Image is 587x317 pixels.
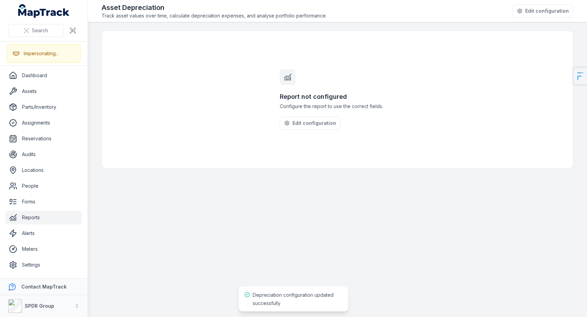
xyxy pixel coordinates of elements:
h3: Report not configured [280,92,395,102]
strong: SPDR Group [25,303,54,309]
a: Forms [5,195,82,209]
button: Edit configuration [513,4,573,17]
a: Parts/Inventory [5,100,82,114]
a: Meters [5,242,82,256]
h2: Asset Depreciation [102,3,327,12]
a: Reservations [5,132,82,145]
a: People [5,179,82,193]
span: Depreciation configuration updated successfully [253,292,334,306]
a: Alerts [5,226,82,240]
a: MapTrack [18,4,70,18]
span: Track asset values over time, calculate depreciation expenses, and analyse portfolio performance. [102,12,327,19]
div: Impersonating... [24,50,59,57]
a: Assignments [5,116,82,130]
a: Settings [5,258,82,272]
strong: Contact MapTrack [21,284,67,290]
span: Configure the report to use the correct fields. [280,103,395,110]
a: Reports [5,211,82,224]
span: Search [32,27,48,34]
button: Search [8,24,64,37]
a: Assets [5,84,82,98]
a: Dashboard [5,69,82,82]
a: Audits [5,148,82,161]
button: Edit configuration [280,117,341,130]
a: Locations [5,163,82,177]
